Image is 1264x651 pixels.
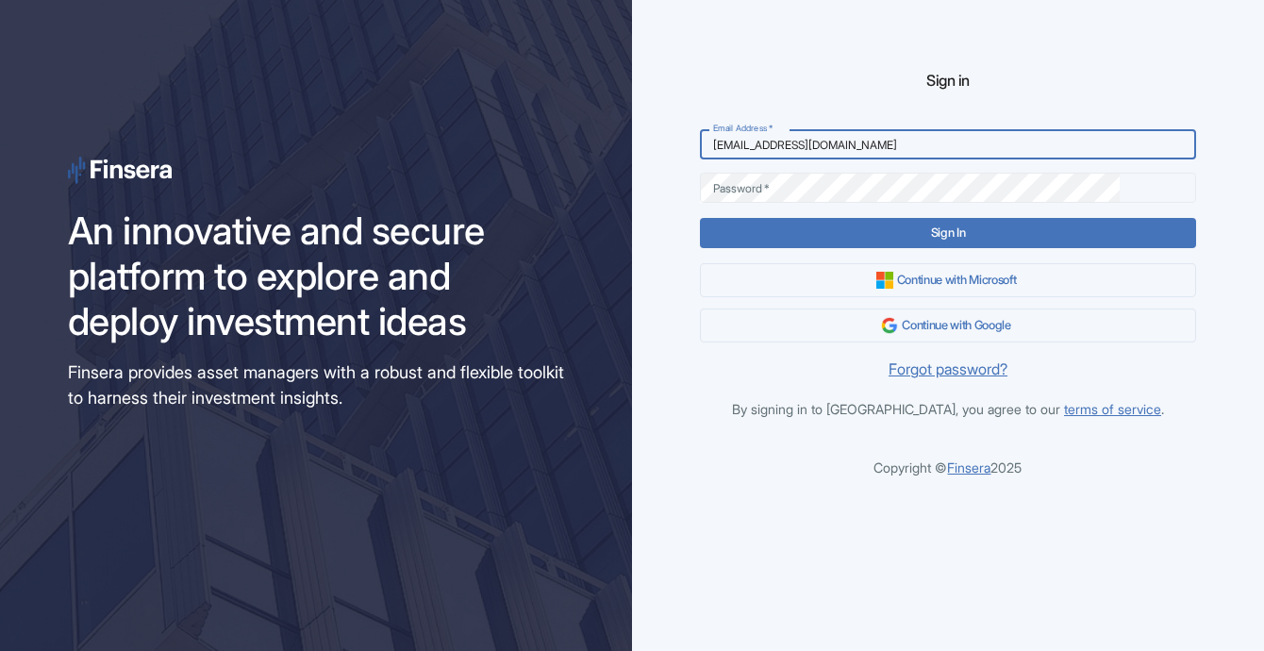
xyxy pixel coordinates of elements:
[700,218,1196,248] button: Sign In
[700,458,1196,477] p: Copyright © 2025
[948,459,991,476] a: Finsera
[68,359,564,410] h6: Finsera provides asset managers with a robust and flexible toolkit to harness their investment in...
[1084,176,1106,199] keeper-lock: Open Keeper Popup
[700,263,1196,297] button: Continue with Microsoft
[1084,133,1106,156] keeper-lock: Open Keeper Popup
[876,272,893,289] img: microsoft-logo.png
[700,399,1196,419] p: By signing in to [GEOGRAPHIC_DATA], you agree to our .
[1064,401,1161,417] a: terms of service
[713,122,773,134] label: Email Address
[700,72,1196,90] h1: Sign in
[68,157,172,184] img: logo-signup.svg
[700,309,1196,342] button: Continue with Google
[68,209,564,344] p: An innovative and secure platform to explore and deploy investment ideas
[700,358,1196,380] a: Forgot password?
[881,317,898,334] img: google-logo.png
